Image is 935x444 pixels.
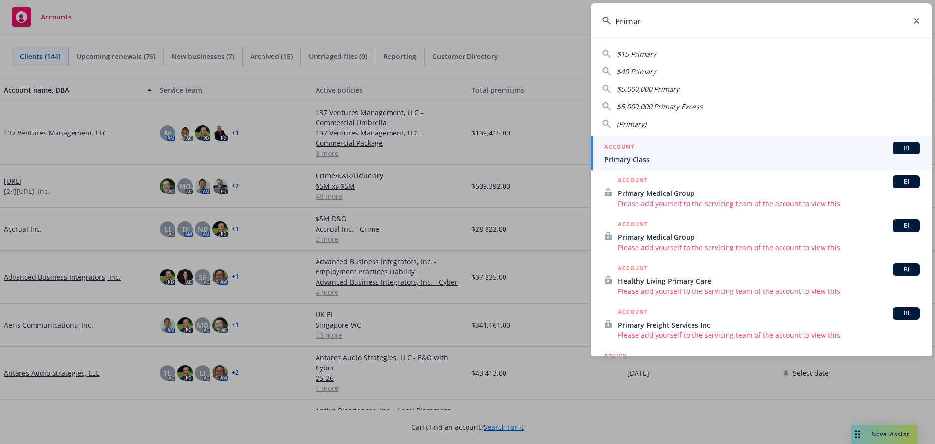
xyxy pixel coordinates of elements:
a: ACCOUNTBIPrimary Freight Services Inc.Please add yourself to the servicing team of the account to... [591,302,932,346]
span: (Primary) [617,119,646,129]
span: $5,000,000 Primary Excess [617,102,703,111]
span: BI [897,144,916,153]
span: Healthy Living Primary Care [618,276,920,286]
h5: ACCOUNT [618,263,648,275]
a: ACCOUNTBIHealthy Living Primary CarePlease add yourself to the servicing team of the account to v... [591,258,932,302]
span: Please add yourself to the servicing team of the account to view this. [618,242,920,252]
span: BI [897,177,916,186]
span: Primary Freight Services Inc. [618,320,920,330]
span: BI [897,265,916,274]
h5: ACCOUNT [604,142,634,154]
span: Please add yourself to the servicing team of the account to view this. [618,198,920,209]
span: $5,000,000 Primary [617,84,679,94]
span: BI [897,309,916,318]
span: Please add yourself to the servicing team of the account to view this. [618,330,920,340]
h5: ACCOUNT [618,175,648,187]
a: POLICY [591,346,932,387]
h5: ACCOUNT [618,219,648,231]
a: ACCOUNTBIPrimary Medical GroupPlease add yourself to the servicing team of the account to view this. [591,214,932,258]
span: Primary Class [604,154,920,165]
span: $15 Primary [617,49,656,58]
h5: POLICY [604,351,627,361]
span: Please add yourself to the servicing team of the account to view this. [618,286,920,296]
a: ACCOUNTBIPrimary Medical GroupPlease add yourself to the servicing team of the account to view this. [591,170,932,214]
span: $40 Primary [617,67,656,76]
h5: ACCOUNT [618,307,648,319]
span: Primary Medical Group [618,188,920,198]
span: BI [897,221,916,230]
a: ACCOUNTBIPrimary Class [591,136,932,170]
input: Search... [591,3,932,39]
span: Primary Medical Group [618,232,920,242]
